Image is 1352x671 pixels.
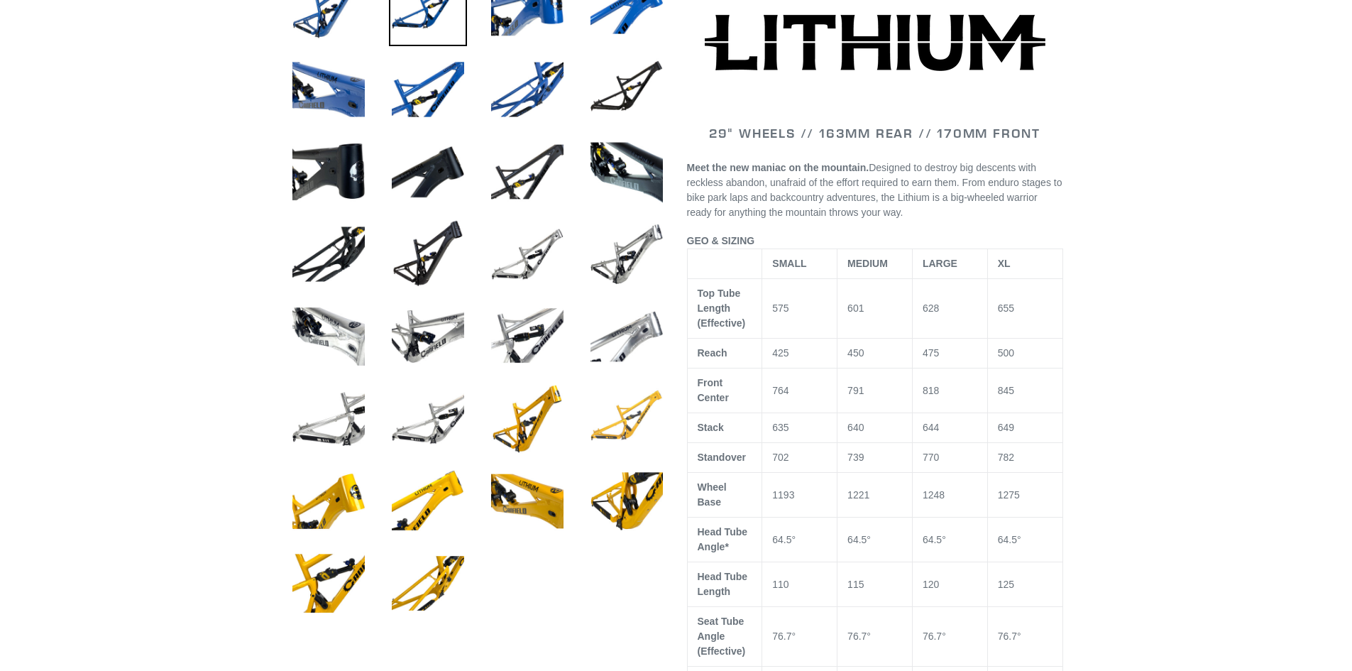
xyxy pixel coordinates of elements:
[389,298,467,376] img: Load image into Gallery viewer, LITHIUM - Frameset
[912,562,987,607] td: 120
[290,50,368,129] img: Load image into Gallery viewer, LITHIUM - Frameset
[588,215,666,293] img: Load image into Gallery viewer, LITHIUM - Frameset
[837,279,913,339] td: 601
[698,571,748,597] span: Head Tube Length
[488,298,566,376] img: Load image into Gallery viewer, LITHIUM - Frameset
[709,125,1040,141] span: 29" WHEELS // 163mm REAR // 170mm FRONT
[698,347,727,359] span: Reach
[389,545,467,623] img: Load image into Gallery viewer, LITHIUM - Frameset
[900,207,903,218] span: .
[987,518,1062,562] td: 64.5
[588,462,666,540] img: Load image into Gallery viewer, LITHIUM - Frameset
[687,235,755,246] span: GEO & SIZING
[698,452,746,463] span: Standover
[698,288,746,329] span: Top Tube Length (Effective)
[912,607,987,667] td: 76.7
[792,534,796,545] span: °
[847,258,888,269] span: MEDIUM
[867,534,871,545] span: °
[912,369,987,413] td: 818
[762,369,837,413] td: 764
[987,562,1062,607] td: 125
[488,462,566,540] img: Load image into Gallery viewer, LITHIUM - Frameset
[389,50,467,129] img: Load image into Gallery viewer, LITHIUM - Frameset
[698,526,748,552] span: Head Tube Angle*
[588,380,666,458] img: Load image into Gallery viewer, LITHIUM - Frameset
[837,369,913,413] td: 791
[588,50,666,129] img: Load image into Gallery viewer, LITHIUM - Frameset
[837,339,913,369] td: 450
[867,631,871,642] span: °
[912,279,987,339] td: 628
[698,481,727,508] span: Wheel Base
[762,562,837,607] td: 110
[837,607,913,667] td: 76.7
[837,518,913,562] td: 64.5
[290,462,368,540] img: Load image into Gallery viewer, LITHIUM - Frameset
[389,462,467,540] img: Load image into Gallery viewer, LITHIUM - Frameset
[698,616,746,657] span: Seat Tube Angle (Effective)
[912,443,987,473] td: 770
[1017,534,1021,545] span: °
[290,380,368,458] img: Load image into Gallery viewer, LITHIUM - Frameset
[912,518,987,562] td: 64.5
[912,473,987,518] td: 1248
[762,279,837,339] td: 575
[687,162,869,173] b: Meet the new maniac on the mountain.
[1017,631,1021,642] span: °
[762,339,837,369] td: 425
[762,413,837,443] td: 635
[705,14,1045,71] img: Lithium-Logo_480x480.png
[588,298,666,376] img: Load image into Gallery viewer, LITHIUM - Frameset
[762,607,837,667] td: 76.7
[698,422,724,433] span: Stack
[762,518,837,562] td: 64.5
[942,631,946,642] span: °
[488,380,566,458] img: Load image into Gallery viewer, LITHIUM - Frameset
[488,50,566,129] img: Load image into Gallery viewer, LITHIUM - Frameset
[837,562,913,607] td: 115
[762,473,837,518] td: 1193
[389,215,467,293] img: Load image into Gallery viewer, LITHIUM - Frameset
[389,380,467,458] img: Load image into Gallery viewer, LITHIUM - Frameset
[987,369,1062,413] td: 845
[687,177,1062,218] span: From enduro stages to bike park laps and backcountry adventures, the Lithium is a big-wheeled war...
[912,413,987,443] td: 644
[998,258,1011,269] span: XL
[987,339,1062,369] td: 500
[987,473,1062,518] td: 1275
[912,339,987,369] td: 475
[942,534,946,545] span: °
[987,279,1062,339] td: 655
[290,215,368,293] img: Load image into Gallery viewer, LITHIUM - Frameset
[987,607,1062,667] td: 76.7
[847,452,864,463] span: 739
[687,162,1062,218] span: Designed to destroy big descents with reckless abandon, unafraid of the effort required to earn t...
[987,413,1062,443] td: 649
[488,133,566,211] img: Load image into Gallery viewer, LITHIUM - Frameset
[698,377,729,403] span: Front Center
[837,473,913,518] td: 1221
[837,413,913,443] td: 640
[389,133,467,211] img: Load image into Gallery viewer, LITHIUM - Frameset
[290,133,368,211] img: Load image into Gallery viewer, LITHIUM - Frameset
[923,258,957,269] span: LARGE
[290,545,368,623] img: Load image into Gallery viewer, LITHIUM - Frameset
[987,443,1062,473] td: 782
[762,443,837,473] td: 702
[290,298,368,376] img: Load image into Gallery viewer, LITHIUM - Frameset
[772,258,806,269] span: SMALL
[488,215,566,293] img: Load image into Gallery viewer, LITHIUM - Frameset
[792,631,796,642] span: °
[588,133,666,211] img: Load image into Gallery viewer, LITHIUM - Frameset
